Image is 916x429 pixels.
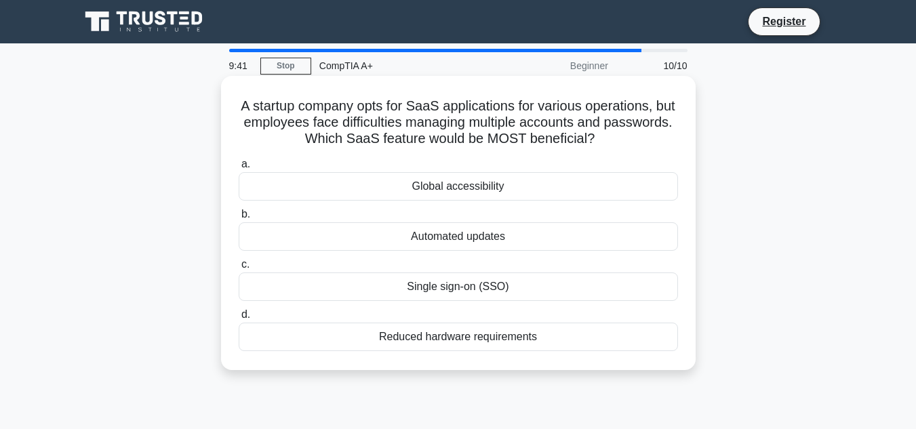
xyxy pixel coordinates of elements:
[260,58,311,75] a: Stop
[754,13,814,30] a: Register
[241,308,250,320] span: d.
[616,52,696,79] div: 10/10
[221,52,260,79] div: 9:41
[241,158,250,169] span: a.
[239,222,678,251] div: Automated updates
[239,323,678,351] div: Reduced hardware requirements
[241,258,250,270] span: c.
[498,52,616,79] div: Beginner
[311,52,498,79] div: CompTIA A+
[237,98,679,148] h5: A startup company opts for SaaS applications for various operations, but employees face difficult...
[241,208,250,220] span: b.
[239,172,678,201] div: Global accessibility
[239,272,678,301] div: Single sign-on (SSO)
